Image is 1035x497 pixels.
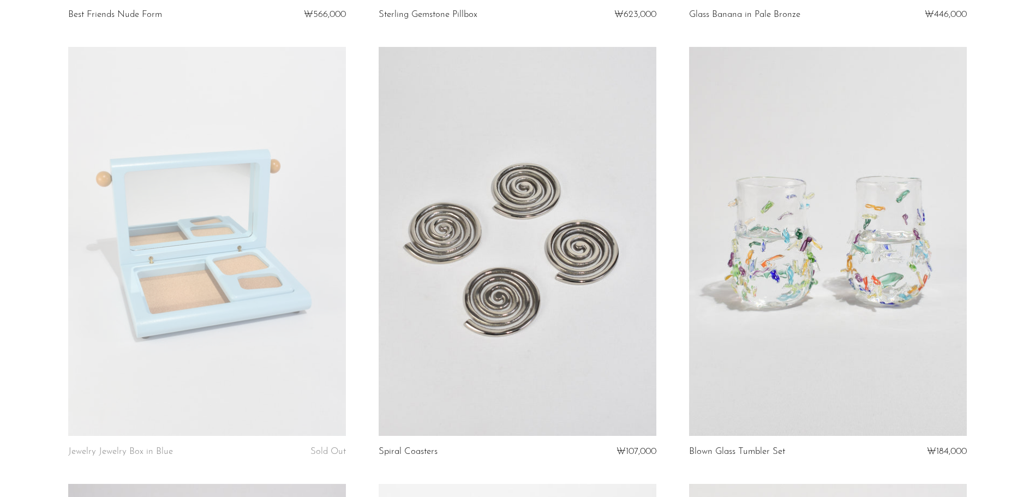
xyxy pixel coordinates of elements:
[617,447,656,456] span: ₩107,000
[927,447,967,456] span: ₩184,000
[379,10,477,20] a: Sterling Gemstone Pillbox
[689,10,800,20] a: Glass Banana in Pale Bronze
[310,447,346,456] span: Sold Out
[689,447,785,457] a: Blown Glass Tumbler Set
[68,10,162,20] a: Best Friends Nude Form
[925,10,967,19] span: ₩446,000
[379,447,438,457] a: Spiral Coasters
[614,10,656,19] span: ₩623,000
[304,10,346,19] span: ₩566,000
[68,447,173,457] a: Jewelry Jewelry Box in Blue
